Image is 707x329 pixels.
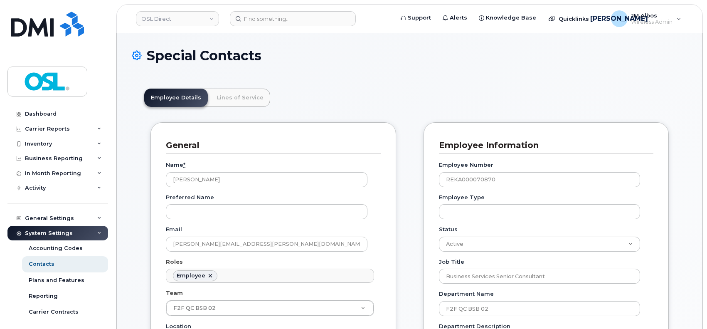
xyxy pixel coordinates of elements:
label: Status [439,225,458,233]
label: Email [166,225,182,233]
a: Lines of Service [210,89,270,107]
label: Employee Type [439,193,485,201]
h3: General [166,140,374,151]
label: Roles [166,258,183,266]
label: Job Title [439,258,464,266]
abbr: required [183,161,185,168]
label: Employee Number [439,161,493,169]
h3: Employee Information [439,140,647,151]
span: F2F QC BSB 02 [173,305,216,311]
div: Employee [177,272,205,279]
label: Department Name [439,290,494,298]
label: Team [166,289,183,297]
a: Employee Details [144,89,208,107]
a: F2F QC BSB 02 [166,301,374,316]
h1: Special Contacts [132,48,687,63]
label: Preferred Name [166,193,214,201]
label: Name [166,161,185,169]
